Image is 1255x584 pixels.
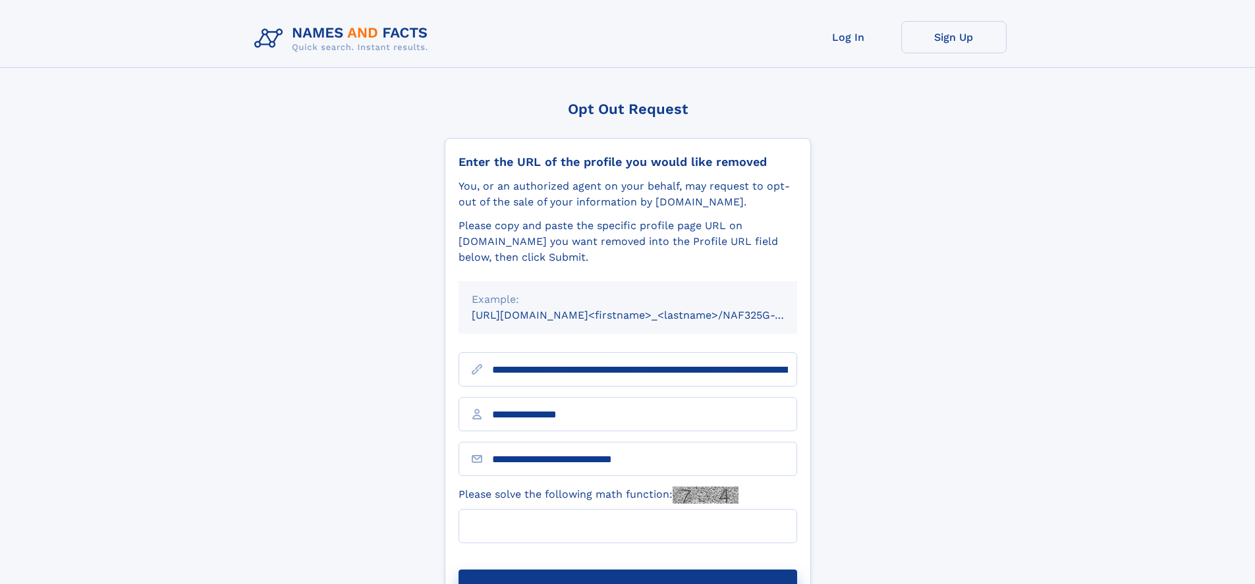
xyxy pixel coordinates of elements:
a: Sign Up [901,21,1007,53]
a: Log In [796,21,901,53]
div: Example: [472,292,784,307]
div: Enter the URL of the profile you would like removed [459,155,797,169]
div: Opt Out Request [445,101,811,117]
small: [URL][DOMAIN_NAME]<firstname>_<lastname>/NAF325G-xxxxxxxx [472,309,822,321]
img: Logo Names and Facts [249,21,439,57]
div: You, or an authorized agent on your behalf, may request to opt-out of the sale of your informatio... [459,178,797,210]
label: Please solve the following math function: [459,487,739,504]
div: Please copy and paste the specific profile page URL on [DOMAIN_NAME] you want removed into the Pr... [459,218,797,265]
